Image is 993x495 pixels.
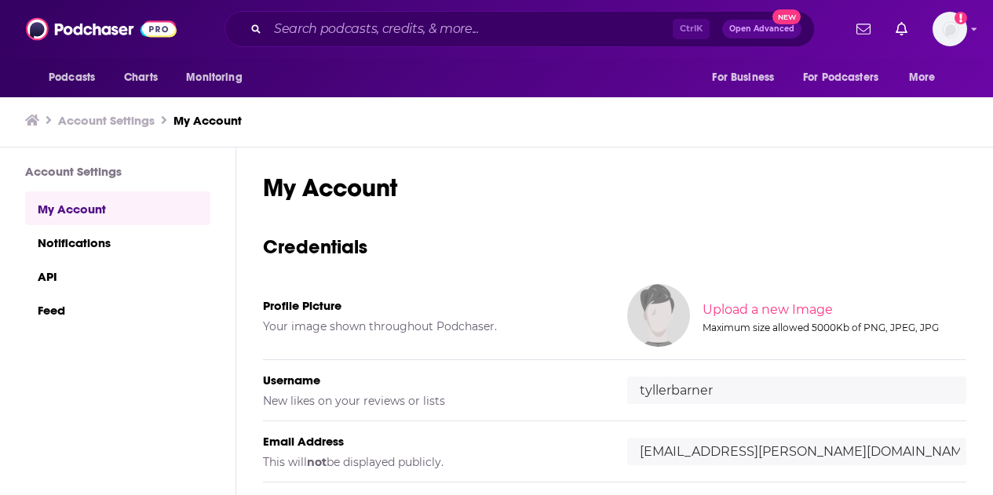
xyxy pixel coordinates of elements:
h5: Email Address [263,434,602,449]
span: Charts [124,67,158,89]
img: User Profile [933,12,967,46]
input: Search podcasts, credits, & more... [268,16,673,42]
a: Account Settings [58,113,155,128]
div: Maximum size allowed 5000Kb of PNG, JPEG, JPG [703,322,963,333]
a: My Account [173,113,242,128]
a: Charts [114,63,167,93]
button: open menu [701,63,794,93]
span: Logged in as tyllerbarner [933,12,967,46]
button: Open AdvancedNew [722,20,801,38]
button: open menu [175,63,262,93]
img: Podchaser - Follow, Share and Rate Podcasts [26,14,177,44]
h5: Your image shown throughout Podchaser. [263,319,602,333]
a: API [25,259,210,293]
button: open menu [38,63,115,93]
svg: Add a profile image [955,12,967,24]
h5: This will be displayed publicly. [263,455,602,469]
h3: Credentials [263,235,966,259]
span: For Podcasters [803,67,878,89]
a: Feed [25,293,210,326]
b: not [307,455,327,469]
a: Show notifications dropdown [850,16,877,42]
h5: Profile Picture [263,298,602,313]
span: Podcasts [49,67,95,89]
input: email [627,438,966,465]
a: My Account [25,191,210,225]
button: Show profile menu [933,12,967,46]
a: Notifications [25,225,210,259]
span: New [772,9,801,24]
a: Show notifications dropdown [889,16,914,42]
input: username [627,377,966,404]
h1: My Account [263,173,966,203]
span: For Business [712,67,774,89]
div: Search podcasts, credits, & more... [225,11,815,47]
img: Your profile image [627,284,690,347]
h3: Account Settings [25,164,210,179]
span: Open Advanced [729,25,794,33]
h5: Username [263,373,602,388]
span: Ctrl K [673,19,710,39]
button: open menu [898,63,955,93]
button: open menu [793,63,901,93]
span: Monitoring [186,67,242,89]
span: More [909,67,936,89]
h5: New likes on your reviews or lists [263,394,602,408]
